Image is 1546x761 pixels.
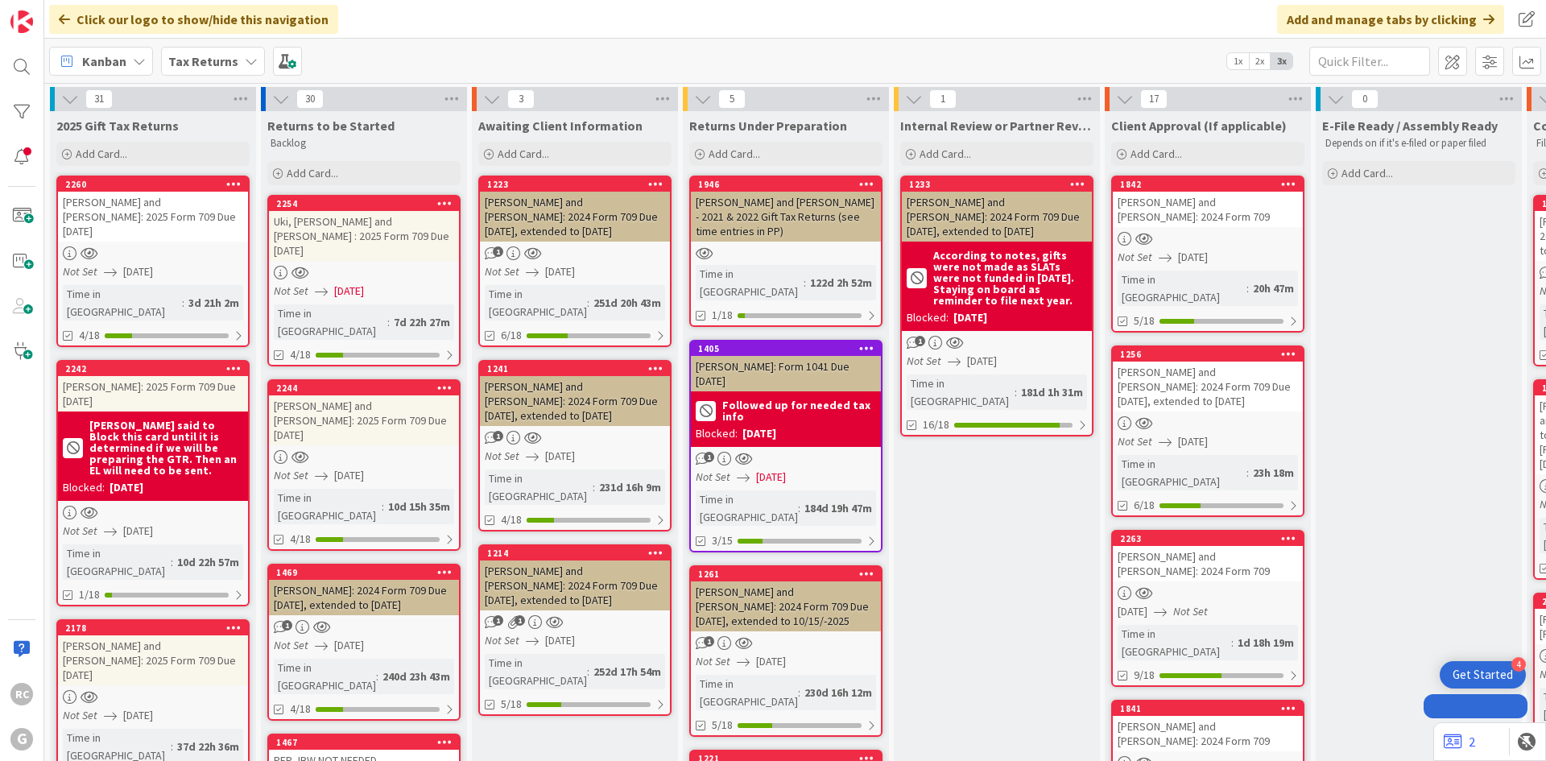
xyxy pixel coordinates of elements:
[696,425,738,442] div: Blocked:
[756,469,786,486] span: [DATE]
[269,381,459,445] div: 2244[PERSON_NAME] and [PERSON_NAME]: 2025 Form 709 Due [DATE]
[274,638,308,652] i: Not Set
[58,621,248,685] div: 2178[PERSON_NAME] and [PERSON_NAME]: 2025 Form 709 Due [DATE]
[691,356,881,391] div: [PERSON_NAME]: Form 1041 Due [DATE]
[1325,137,1512,150] p: Depends on if it's e-filed or paper filed
[485,654,587,689] div: Time in [GEOGRAPHIC_DATA]
[909,179,1092,190] div: 1233
[691,341,881,391] div: 1405[PERSON_NAME]: Form 1041 Due [DATE]
[1249,53,1271,69] span: 2x
[907,354,941,368] i: Not Set
[712,307,733,324] span: 1/18
[79,586,100,603] span: 1/18
[382,498,384,515] span: :
[691,567,881,631] div: 1261[PERSON_NAME] and [PERSON_NAME]: 2024 Form 709 Due [DATE], extended to 10/15/-2025
[1277,5,1504,34] div: Add and manage tabs by clicking
[480,177,670,192] div: 1223
[10,683,33,705] div: RC
[390,313,454,331] div: 7d 22h 27m
[587,663,589,680] span: :
[480,560,670,610] div: [PERSON_NAME] and [PERSON_NAME]: 2024 Form 709 Due [DATE], extended to [DATE]
[718,89,746,109] span: 5
[722,399,876,422] b: Followed up for needed tax info
[485,285,587,321] div: Time in [GEOGRAPHIC_DATA]
[480,546,670,610] div: 1214[PERSON_NAME] and [PERSON_NAME]: 2024 Form 709 Due [DATE], extended to [DATE]
[269,196,459,261] div: 2254Uki, [PERSON_NAME] and [PERSON_NAME] : 2025 Form 709 Due [DATE]
[182,294,184,312] span: :
[387,313,390,331] span: :
[274,659,376,694] div: Time in [GEOGRAPHIC_DATA]
[276,383,459,394] div: 2244
[1511,657,1526,672] div: 4
[171,738,173,755] span: :
[545,632,575,649] span: [DATE]
[696,654,730,668] i: Not Set
[967,353,997,370] span: [DATE]
[1173,604,1208,618] i: Not Set
[334,283,364,300] span: [DATE]
[907,374,1015,410] div: Time in [GEOGRAPHIC_DATA]
[58,635,248,685] div: [PERSON_NAME] and [PERSON_NAME]: 2025 Form 709 Due [DATE]
[376,668,378,685] span: :
[478,118,643,134] span: Awaiting Client Information
[498,147,549,161] span: Add Card...
[1231,634,1234,651] span: :
[953,309,987,326] div: [DATE]
[184,294,243,312] div: 3d 21h 2m
[804,274,806,292] span: :
[480,177,670,242] div: 1223[PERSON_NAME] and [PERSON_NAME]: 2024 Form 709 Due [DATE], extended to [DATE]
[63,479,105,496] div: Blocked:
[282,620,292,631] span: 1
[378,668,454,685] div: 240d 23h 43m
[1227,53,1249,69] span: 1x
[63,285,182,321] div: Time in [GEOGRAPHIC_DATA]
[920,147,971,161] span: Add Card...
[1113,177,1303,227] div: 1842[PERSON_NAME] and [PERSON_NAME]: 2024 Form 709
[704,452,714,462] span: 1
[274,283,308,298] i: Not Set
[929,89,957,109] span: 1
[1113,347,1303,362] div: 1256
[501,511,522,528] span: 4/18
[712,532,733,549] span: 3/15
[63,523,97,538] i: Not Set
[515,615,525,626] span: 1
[269,395,459,445] div: [PERSON_NAME] and [PERSON_NAME]: 2025 Form 709 Due [DATE]
[1118,250,1152,264] i: Not Set
[480,192,670,242] div: [PERSON_NAME] and [PERSON_NAME]: 2024 Form 709 Due [DATE], extended to [DATE]
[1271,53,1292,69] span: 3x
[493,615,503,626] span: 1
[1341,166,1393,180] span: Add Card...
[1120,179,1303,190] div: 1842
[545,263,575,280] span: [DATE]
[806,274,876,292] div: 122d 2h 52m
[58,376,248,412] div: [PERSON_NAME]: 2025 Form 709 Due [DATE]
[1444,732,1475,751] a: 2
[1113,347,1303,412] div: 1256[PERSON_NAME] and [PERSON_NAME]: 2024 Form 709 Due [DATE], extended to [DATE]
[65,622,248,634] div: 2178
[709,147,760,161] span: Add Card...
[79,327,100,344] span: 4/18
[698,343,881,354] div: 1405
[480,362,670,376] div: 1241
[1113,531,1303,581] div: 2263[PERSON_NAME] and [PERSON_NAME]: 2024 Form 709
[589,663,665,680] div: 252d 17h 54m
[1140,89,1168,109] span: 17
[798,684,800,701] span: :
[58,177,248,242] div: 2260[PERSON_NAME] and [PERSON_NAME]: 2025 Form 709 Due [DATE]
[1178,249,1208,266] span: [DATE]
[58,192,248,242] div: [PERSON_NAME] and [PERSON_NAME]: 2025 Form 709 Due [DATE]
[798,499,800,517] span: :
[123,707,153,724] span: [DATE]
[276,198,459,209] div: 2254
[1246,279,1249,297] span: :
[696,469,730,484] i: Not Set
[85,89,113,109] span: 31
[287,166,338,180] span: Add Card...
[501,696,522,713] span: 5/18
[63,708,97,722] i: Not Set
[274,489,382,524] div: Time in [GEOGRAPHIC_DATA]
[290,531,311,548] span: 4/18
[173,738,243,755] div: 37d 22h 36m
[276,737,459,748] div: 1467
